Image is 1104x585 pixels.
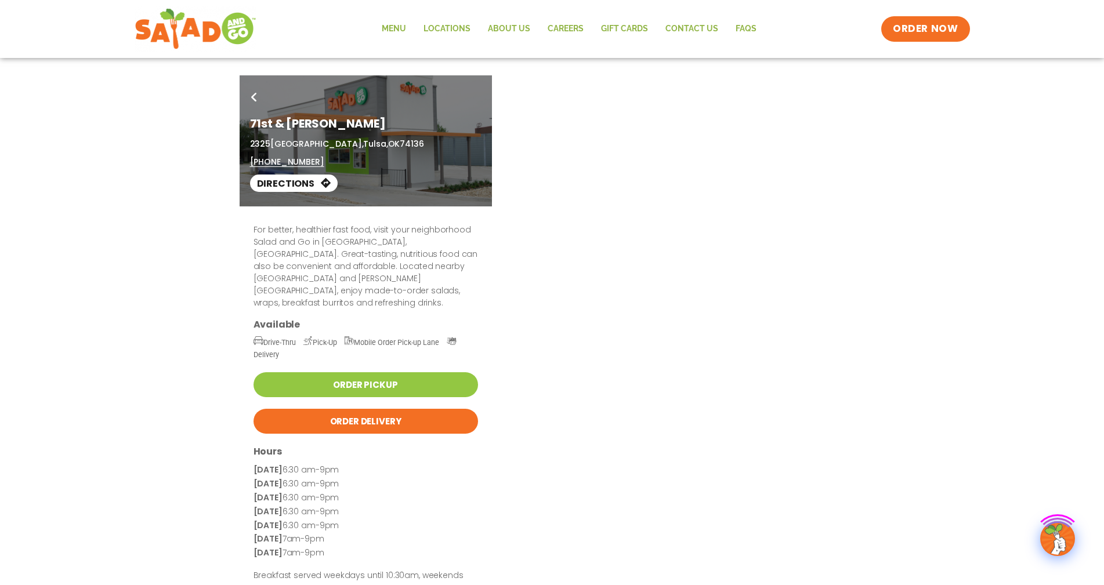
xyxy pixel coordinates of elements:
[893,22,958,36] span: ORDER NOW
[250,138,270,150] span: 2325
[254,463,478,477] p: 6:30 am-9pm
[303,338,337,347] span: Pick-Up
[135,6,257,52] img: new-SAG-logo-768×292
[254,505,478,519] p: 6:30 am-9pm
[254,464,283,475] strong: [DATE]
[373,16,415,42] a: Menu
[373,16,765,42] nav: Menu
[254,492,283,503] strong: [DATE]
[250,175,338,192] a: Directions
[388,138,400,150] span: OK
[479,16,539,42] a: About Us
[400,138,423,150] span: 74136
[254,506,283,517] strong: [DATE]
[254,491,478,505] p: 6:30 am-9pm
[592,16,657,42] a: GIFT CARDS
[254,547,283,558] strong: [DATE]
[727,16,765,42] a: FAQs
[254,477,478,491] p: 6:30 am-9pm
[254,409,478,434] a: Order Delivery
[250,156,324,168] a: [PHONE_NUMBER]
[363,138,388,150] span: Tulsa,
[254,532,478,546] p: 7am-9pm
[539,16,592,42] a: Careers
[881,16,969,42] a: ORDER NOW
[254,519,283,531] strong: [DATE]
[415,16,479,42] a: Locations
[254,224,478,309] p: For better, healthier fast food, visit your neighborhood Salad and Go in [GEOGRAPHIC_DATA], [GEOG...
[254,478,283,489] strong: [DATE]
[254,533,283,544] strong: [DATE]
[254,445,478,457] h3: Hours
[254,318,478,330] h3: Available
[657,16,727,42] a: Contact Us
[254,338,296,347] span: Drive-Thru
[270,138,363,150] span: [GEOGRAPHIC_DATA],
[254,519,478,533] p: 6:30 am-9pm
[254,372,478,397] a: Order Pickup
[250,115,482,132] h1: 71st & [PERSON_NAME]
[254,546,478,560] p: 7am-9pm
[345,338,440,347] span: Mobile Order Pick-up Lane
